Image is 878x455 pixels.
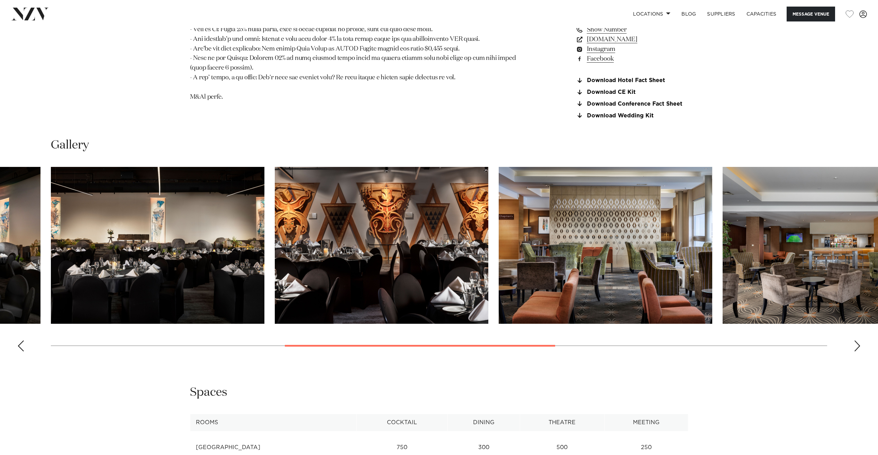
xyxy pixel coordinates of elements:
a: Locations [627,7,676,21]
img: nzv-logo.png [11,8,49,20]
h2: Gallery [51,137,89,153]
a: Download CE Kit [576,89,688,96]
a: Instagram [576,44,688,54]
th: Dining [448,414,520,431]
swiper-slide: 4 / 10 [51,167,264,324]
h2: Spaces [190,385,227,400]
a: Download Conference Fact Sheet [576,101,688,107]
swiper-slide: 6 / 10 [499,167,712,324]
a: Show Number [576,25,688,35]
swiper-slide: 5 / 10 [275,167,488,324]
th: Rooms [190,414,356,431]
a: Capacities [741,7,782,21]
th: Theatre [520,414,604,431]
a: Download Hotel Fact Sheet [576,78,688,84]
a: BLOG [676,7,702,21]
a: Download Wedding Kit [576,113,688,119]
th: Cocktail [356,414,448,431]
a: SUPPLIERS [702,7,741,21]
a: [DOMAIN_NAME] [576,35,688,44]
th: Meeting [604,414,688,431]
a: Facebook [576,54,688,64]
button: Message Venue [787,7,835,21]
